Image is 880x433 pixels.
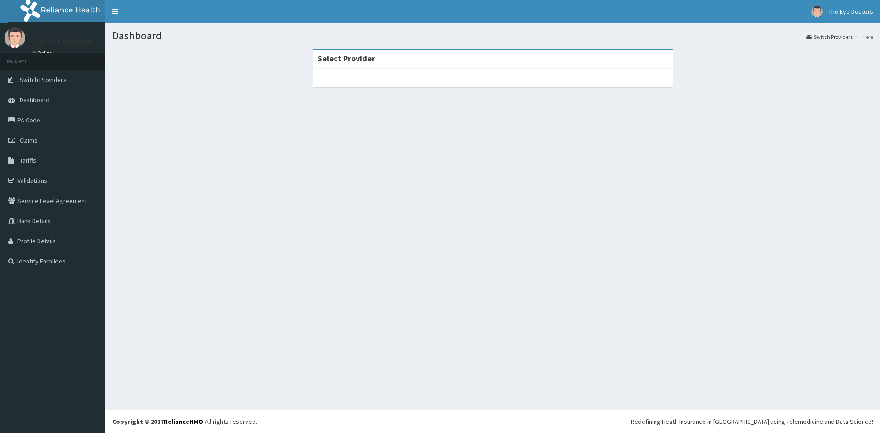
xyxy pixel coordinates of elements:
[164,417,203,426] a: RelianceHMO
[806,33,852,41] a: Switch Providers
[20,156,36,164] span: Tariffs
[20,136,38,144] span: Claims
[318,53,375,64] strong: Select Provider
[112,417,205,426] strong: Copyright © 2017 .
[105,410,880,433] footer: All rights reserved.
[20,76,66,84] span: Switch Providers
[20,96,49,104] span: Dashboard
[811,6,823,17] img: User Image
[112,30,873,42] h1: Dashboard
[32,37,91,45] p: The Eye Doctors
[828,7,873,16] span: The Eye Doctors
[631,417,873,426] div: Redefining Heath Insurance in [GEOGRAPHIC_DATA] using Telemedicine and Data Science!
[5,27,25,48] img: User Image
[853,33,873,41] li: Here
[32,50,54,56] a: Online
